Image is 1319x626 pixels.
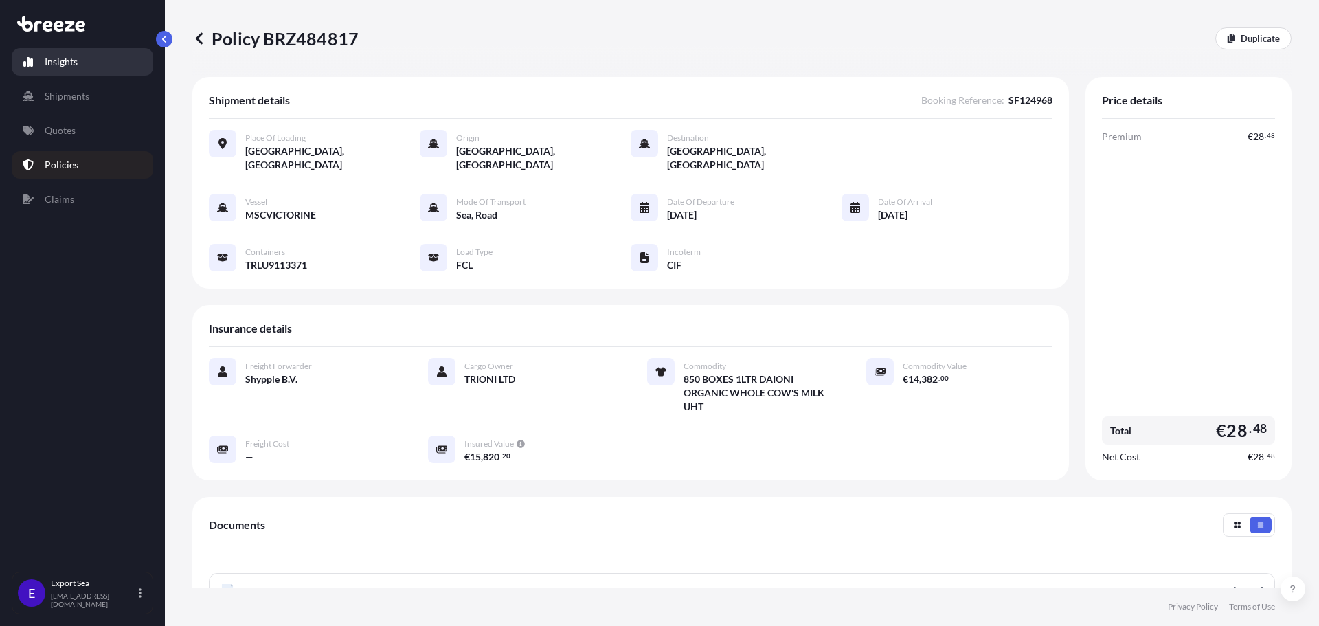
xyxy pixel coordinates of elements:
[456,133,480,144] span: Origin
[940,376,949,381] span: 00
[1102,450,1140,464] span: Net Cost
[919,375,921,384] span: ,
[209,93,290,107] span: Shipment details
[1248,452,1253,462] span: €
[192,27,359,49] p: Policy BRZ484817
[209,322,292,335] span: Insurance details
[1265,454,1266,458] span: .
[500,454,501,458] span: .
[667,258,681,272] span: CIF
[245,584,290,598] span: Certificate
[464,372,515,386] span: TRIONI LTD
[45,124,76,137] p: Quotes
[921,375,938,384] span: 382
[245,247,285,258] span: Containers
[12,186,153,213] a: Claims
[245,144,420,172] span: [GEOGRAPHIC_DATA], [GEOGRAPHIC_DATA]
[908,375,919,384] span: 14
[245,133,306,144] span: Place of Loading
[1241,32,1280,45] p: Duplicate
[456,144,631,172] span: [GEOGRAPHIC_DATA], [GEOGRAPHIC_DATA]
[1102,93,1162,107] span: Price details
[245,258,307,272] span: TRLU9113371
[245,361,312,372] span: Freight Forwarder
[45,158,78,172] p: Policies
[51,592,136,608] p: [EMAIL_ADDRESS][DOMAIN_NAME]
[667,133,709,144] span: Destination
[1168,601,1218,612] a: Privacy Policy
[245,450,253,464] span: —
[45,55,78,69] p: Insights
[245,208,316,222] span: MSCVICTORINE
[1216,422,1226,439] span: €
[209,573,1275,609] a: PDFCertificate[DATE]
[481,452,483,462] span: ,
[502,454,510,458] span: 20
[921,93,1004,107] span: Booking Reference :
[878,197,932,208] span: Date of Arrival
[1102,130,1142,144] span: Premium
[667,197,734,208] span: Date of Departure
[1226,422,1247,439] span: 28
[245,197,267,208] span: Vessel
[456,258,473,272] span: FCL
[1229,601,1275,612] a: Terms of Use
[45,192,74,206] p: Claims
[12,82,153,110] a: Shipments
[1008,93,1052,107] span: SF124968
[1267,133,1275,138] span: 48
[45,89,89,103] p: Shipments
[464,361,513,372] span: Cargo Owner
[1249,425,1252,433] span: .
[483,452,499,462] span: 820
[667,144,842,172] span: [GEOGRAPHIC_DATA], [GEOGRAPHIC_DATA]
[903,375,908,384] span: €
[12,117,153,144] a: Quotes
[667,208,697,222] span: [DATE]
[12,48,153,76] a: Insights
[684,372,833,414] span: 850 BOXES 1LTR DAIONI ORGANIC WHOLE COW'S MILK UHT
[667,247,701,258] span: Incoterm
[209,518,265,532] span: Documents
[1110,424,1131,438] span: Total
[1267,454,1275,458] span: 48
[456,208,497,222] span: Sea, Road
[51,578,136,589] p: Export Sea
[464,452,470,462] span: €
[245,372,297,386] span: Shypple B.V.
[938,376,940,381] span: .
[1253,425,1267,433] span: 48
[1253,132,1264,142] span: 28
[470,452,481,462] span: 15
[245,438,289,449] span: Freight Cost
[456,197,526,208] span: Mode of Transport
[456,247,493,258] span: Load Type
[464,438,514,449] span: Insured Value
[1215,27,1292,49] a: Duplicate
[28,586,35,600] span: E
[1233,584,1263,598] div: [DATE]
[878,208,907,222] span: [DATE]
[1248,132,1253,142] span: €
[1265,133,1266,138] span: .
[903,361,967,372] span: Commodity Value
[12,151,153,179] a: Policies
[684,361,726,372] span: Commodity
[1253,452,1264,462] span: 28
